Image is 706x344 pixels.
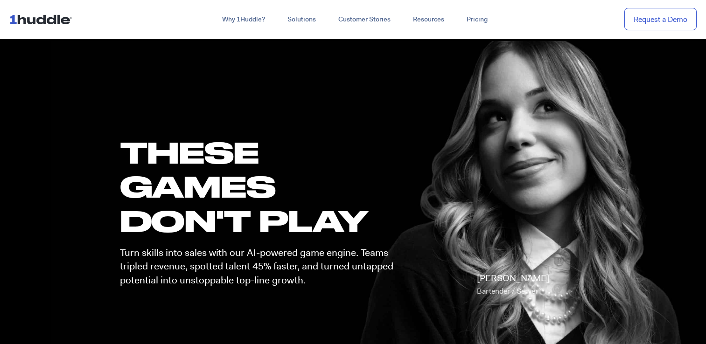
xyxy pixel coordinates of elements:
[9,10,76,28] img: ...
[211,11,276,28] a: Why 1Huddle?
[624,8,697,31] a: Request a Demo
[120,246,402,287] p: Turn skills into sales with our AI-powered game engine. Teams tripled revenue, spotted talent 45%...
[120,135,402,238] h1: these GAMES DON'T PLAY
[402,11,455,28] a: Resources
[477,286,538,296] span: Bartender / Server
[327,11,402,28] a: Customer Stories
[477,272,549,298] p: [PERSON_NAME]
[276,11,327,28] a: Solutions
[455,11,499,28] a: Pricing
